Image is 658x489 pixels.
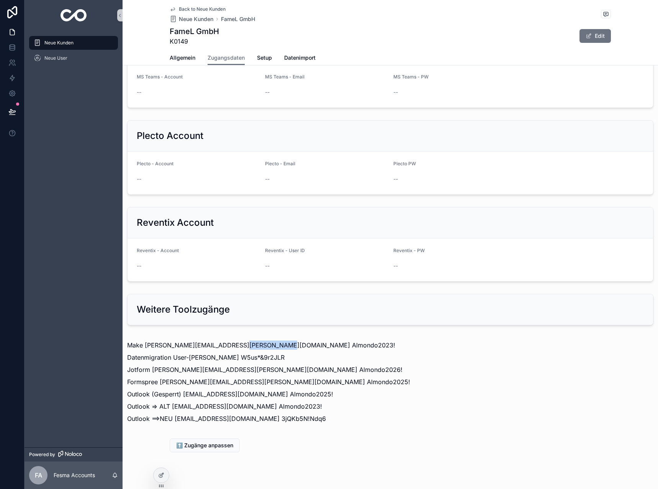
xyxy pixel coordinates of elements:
img: App logo [61,9,87,21]
h2: Weitere Toolzugänge [137,303,230,316]
h1: FameL GmbH [170,26,219,37]
span: -- [393,262,398,270]
span: -- [137,175,141,183]
span: K0149 [170,37,219,46]
span: Neue Kunden [179,15,213,23]
span: Plecto PW [393,161,416,166]
span: -- [137,262,141,270]
span: Neue Kunden [44,40,74,46]
div: scrollable content [25,31,123,75]
p: Jotform [PERSON_NAME][EMAIL_ADDRESS][PERSON_NAME][DOMAIN_NAME] Almondo2026! [127,365,653,374]
a: Setup [257,51,272,66]
button: ⬆️ Zugänge anpassen [170,438,240,452]
span: FA [35,471,42,480]
p: Outlook => ALT [EMAIL_ADDRESS][DOMAIN_NAME] Almondo2023! [127,402,653,411]
span: Zugangsdaten [208,54,245,62]
span: Powered by [29,452,55,458]
span: Back to Neue Kunden [179,6,226,12]
span: ⬆️ Zugänge anpassen [176,442,233,449]
span: -- [265,262,270,270]
p: Formspree [PERSON_NAME][EMAIL_ADDRESS][PERSON_NAME][DOMAIN_NAME] Almondo2025! [127,377,653,386]
span: Setup [257,54,272,62]
a: Neue Kunden [29,36,118,50]
span: -- [137,88,141,96]
p: Make [PERSON_NAME][EMAIL_ADDRESS][PERSON_NAME][DOMAIN_NAME] Almondo2023! [127,341,653,350]
span: Reventix - PW [393,248,425,253]
span: MS Teams - Email [265,74,304,80]
span: -- [393,175,398,183]
a: Neue Kunden [170,15,213,23]
a: Back to Neue Kunden [170,6,226,12]
a: Neue User [29,51,118,65]
a: Powered by [25,447,123,461]
span: -- [265,88,270,96]
span: MS Teams - PW [393,74,429,80]
p: Outlook ==>NEU [EMAIL_ADDRESS][DOMAIN_NAME] 3jQKb5N!Ndq6 [127,414,653,423]
a: Datenimport [284,51,316,66]
span: Reventix - Account [137,248,179,253]
span: -- [393,88,398,96]
a: FameL GmbH [221,15,255,23]
span: Reventix - User ID [265,248,305,253]
span: Datenimport [284,54,316,62]
span: -- [265,175,270,183]
h2: Reventix Account [137,217,214,229]
span: Allgemein [170,54,195,62]
h2: Plecto Account [137,130,203,142]
p: Outlook (Gesperrt) [EMAIL_ADDRESS][DOMAIN_NAME] Almondo2025! [127,390,653,399]
span: Neue User [44,55,67,61]
p: Datenmigration User-[PERSON_NAME] W5us*&9r2JLR [127,353,653,362]
button: Edit [579,29,611,43]
a: Zugangsdaten [208,51,245,65]
a: Allgemein [170,51,195,66]
span: Plecto - Account [137,161,174,166]
span: MS Teams - Account [137,74,183,80]
p: Fesma Accounts [54,471,95,479]
span: Plecto - Email [265,161,295,166]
